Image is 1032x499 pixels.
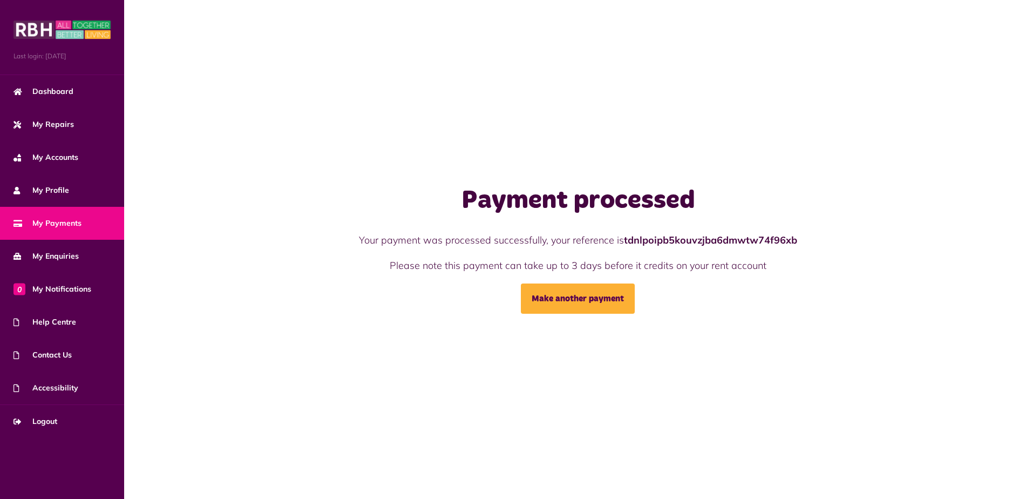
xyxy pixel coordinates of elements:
[275,185,881,217] h1: Payment processed
[275,258,881,273] p: Please note this payment can take up to 3 days before it credits on your rent account
[13,284,91,295] span: My Notifications
[13,185,69,196] span: My Profile
[13,51,111,61] span: Last login: [DATE]
[13,416,57,427] span: Logout
[624,234,797,246] strong: tdnlpoipb5kouvzjba6dmwtw74f96xb
[13,19,111,41] img: MyRBH
[13,283,25,295] span: 0
[13,119,74,130] span: My Repairs
[13,251,79,262] span: My Enquiries
[275,233,881,247] p: Your payment was processed successfully, your reference is
[13,349,72,361] span: Contact Us
[13,152,78,163] span: My Accounts
[13,86,73,97] span: Dashboard
[13,218,82,229] span: My Payments
[13,316,76,328] span: Help Centre
[13,382,78,394] span: Accessibility
[521,284,635,314] a: Make another payment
